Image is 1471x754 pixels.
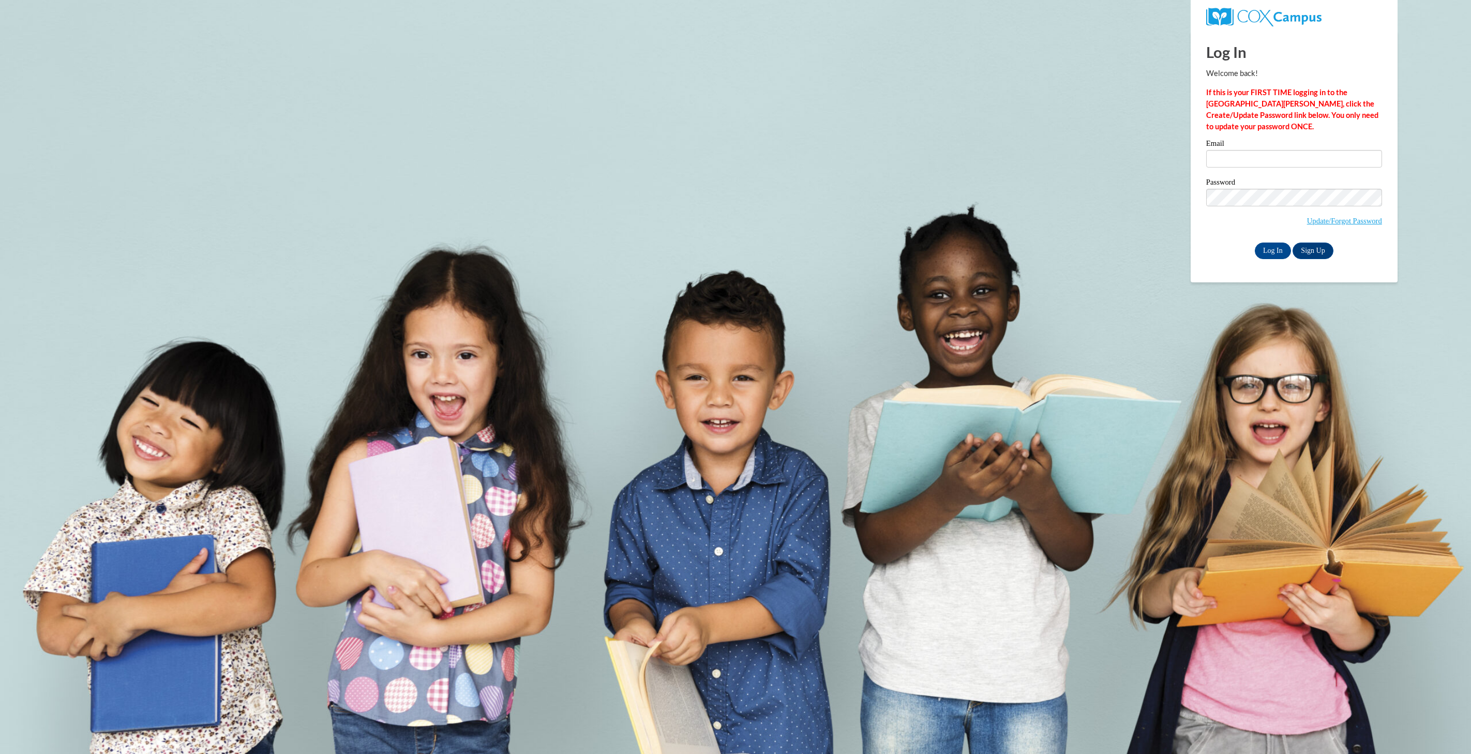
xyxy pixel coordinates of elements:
label: Email [1206,140,1382,150]
input: Log In [1255,243,1291,259]
p: Welcome back! [1206,68,1382,79]
label: Password [1206,178,1382,189]
a: COX Campus [1206,12,1322,21]
a: Update/Forgot Password [1307,217,1382,225]
h1: Log In [1206,41,1382,63]
img: COX Campus [1206,8,1322,26]
strong: If this is your FIRST TIME logging in to the [GEOGRAPHIC_DATA][PERSON_NAME], click the Create/Upd... [1206,88,1378,131]
a: Sign Up [1293,243,1333,259]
